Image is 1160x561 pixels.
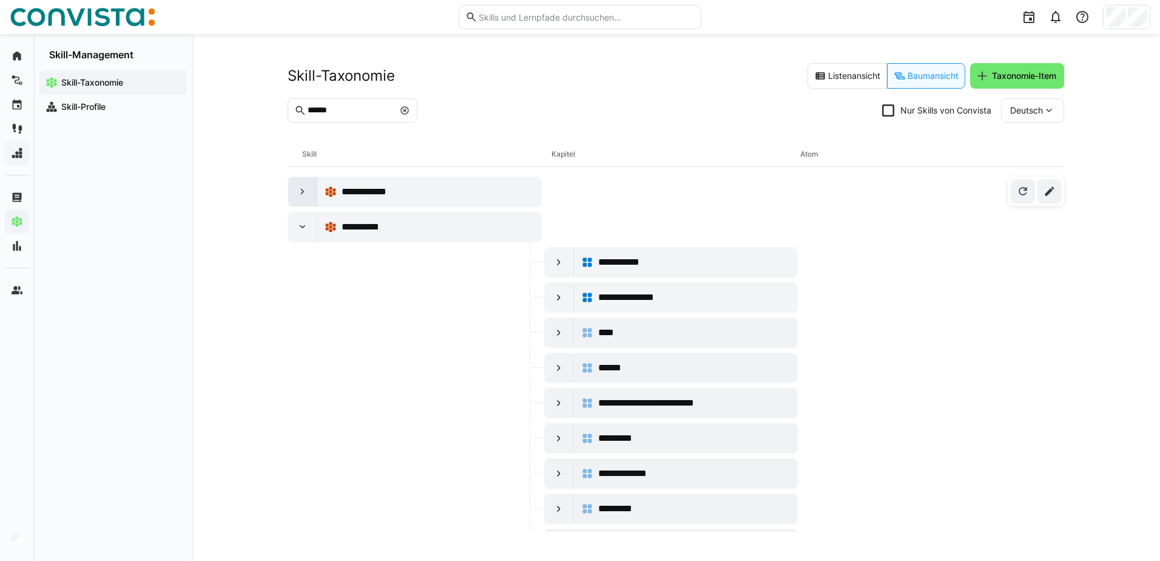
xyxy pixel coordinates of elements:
[800,142,1050,166] div: Atom
[477,12,695,22] input: Skills und Lernpfade durchsuchen…
[887,63,965,89] eds-button-option: Baumansicht
[1010,104,1043,117] span: Deutsch
[551,142,801,166] div: Kapitel
[288,67,395,85] h2: Skill-Taxonomie
[970,63,1064,89] button: Taxonomie-Item
[302,142,551,166] div: Skill
[990,70,1058,82] span: Taxonomie-Item
[808,63,887,89] eds-button-option: Listenansicht
[882,104,991,117] eds-checkbox: Nur Skills von Convista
